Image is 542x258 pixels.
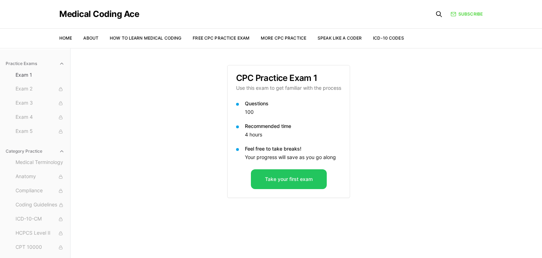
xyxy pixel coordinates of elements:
a: More CPC Practice [261,35,306,41]
button: Exam 3 [13,98,67,109]
button: CPT 10000 [13,242,67,253]
p: Your progress will save as you go along [245,154,341,161]
button: Compliance [13,185,67,197]
span: Medical Terminology [16,159,65,166]
a: Subscribe [451,11,483,17]
button: Coding Guidelines [13,199,67,211]
span: Coding Guidelines [16,201,65,209]
span: Exam 5 [16,128,65,135]
a: About [83,35,98,41]
button: Practice Exams [3,58,67,69]
span: Exam 4 [16,113,65,121]
button: Category Practice [3,146,67,157]
span: ICD-10-CM [16,215,65,223]
a: Speak Like a Coder [318,35,362,41]
p: Use this exam to get familiar with the process [236,84,341,92]
p: Feel free to take breaks! [245,145,341,152]
a: How to Learn Medical Coding [110,35,181,41]
button: Exam 2 [13,83,67,95]
a: Medical Coding Ace [59,10,139,18]
p: 100 [245,109,341,116]
span: HCPCS Level II [16,229,65,237]
span: Anatomy [16,173,65,181]
button: Take your first exam [251,169,327,189]
span: Exam 3 [16,99,65,107]
h3: CPC Practice Exam 1 [236,74,341,82]
button: Exam 1 [13,69,67,81]
button: HCPCS Level II [13,228,67,239]
button: Exam 5 [13,126,67,137]
p: Recommended time [245,123,341,130]
span: Exam 1 [16,71,65,78]
button: Medical Terminology [13,157,67,168]
button: ICD-10-CM [13,213,67,225]
span: CPT 10000 [16,244,65,251]
p: 4 hours [245,131,341,138]
span: Compliance [16,187,65,195]
span: Exam 2 [16,85,65,93]
p: Questions [245,100,341,107]
a: Home [59,35,72,41]
button: Anatomy [13,171,67,182]
button: Exam 4 [13,112,67,123]
a: Free CPC Practice Exam [193,35,249,41]
a: ICD-10 Codes [373,35,404,41]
